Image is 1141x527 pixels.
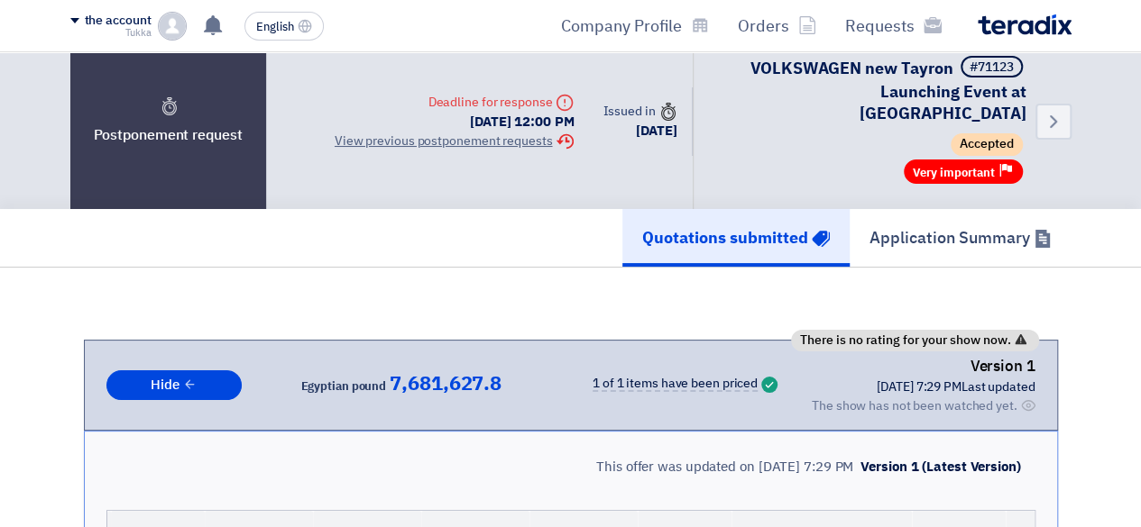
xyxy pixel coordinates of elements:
font: [DATE] 12:00 PM [470,112,575,132]
font: Very important [913,164,995,181]
font: Issued in [603,102,655,121]
font: [DATE] [636,121,676,141]
font: Postponement request [94,124,243,146]
font: The show has not been watched yet. [812,396,1017,415]
font: There is no rating for your show now. [800,331,1011,350]
font: View previous postponement requests [335,132,553,150]
a: Requests [831,5,956,47]
button: English [244,12,324,41]
font: Quotations submitted [642,225,808,250]
h5: VOLKSWAGEN new Tayron Launching Event at Azha [715,56,1026,124]
font: Version 1 [970,355,1035,377]
img: profile_test.png [158,12,187,41]
font: VOLKSWAGEN new Tayron Launching Event at [GEOGRAPHIC_DATA] [750,56,1026,125]
font: This offer was updated on [DATE] 7:29 PM [596,457,853,477]
font: the account [85,11,152,30]
a: Application Summary [850,209,1072,267]
font: Hide [151,375,179,395]
img: Teradix logo [978,14,1072,35]
font: Application Summary [870,225,1030,250]
font: Tukka [125,25,152,41]
font: Company Profile [561,14,682,38]
font: 1 of 1 items have been priced [593,374,758,393]
font: Last updated [962,377,1035,396]
font: English [256,18,294,35]
button: Hide [106,370,242,400]
a: Quotations submitted [622,209,850,267]
a: Orders [723,5,831,47]
font: [DATE] 7:29 PM [877,377,962,396]
font: Egyptian pound [300,377,386,395]
font: Requests [845,14,915,38]
font: #71123 [970,58,1014,77]
font: Deadline for response [428,93,552,112]
font: 7,681,627.8 [390,368,501,398]
font: Orders [738,14,789,38]
font: Version 1 (Latest Version) [860,457,1020,477]
font: Accepted [960,135,1014,154]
